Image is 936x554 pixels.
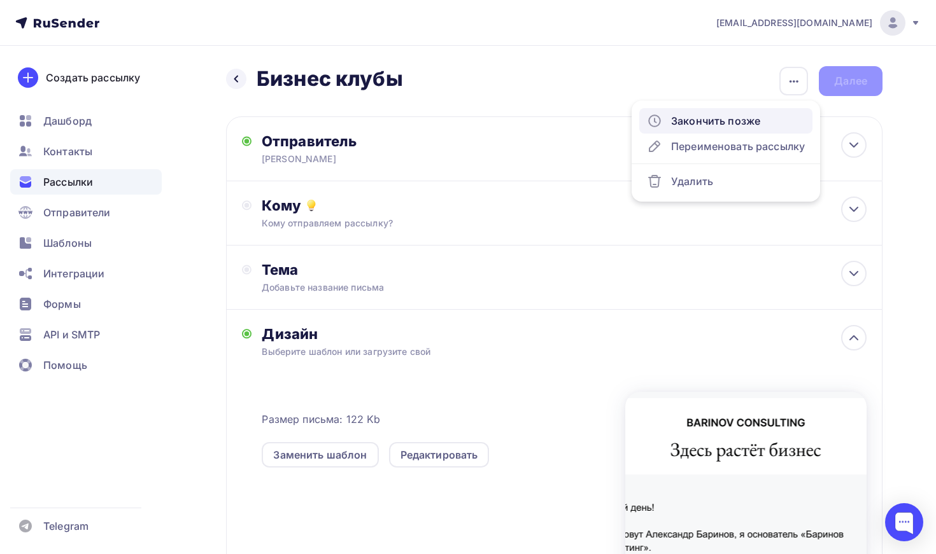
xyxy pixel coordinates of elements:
[262,345,806,358] div: Выберите шаблон или загрузите свой
[647,174,805,189] div: Удалить
[647,113,805,128] div: Закончить позже
[10,230,162,256] a: Шаблоны
[10,200,162,225] a: Отправители
[262,132,537,150] div: Отправитель
[43,174,93,190] span: Рассылки
[43,266,104,281] span: Интеграции
[10,108,162,134] a: Дашборд
[43,518,89,534] span: Telegram
[43,327,100,342] span: API и SMTP
[43,235,92,251] span: Шаблоны
[262,412,380,427] span: Размер письма: 122 Kb
[10,139,162,164] a: Контакты
[273,447,367,462] div: Заменить шаблон
[43,205,111,220] span: Отправители
[716,17,872,29] span: [EMAIL_ADDRESS][DOMAIN_NAME]
[262,217,806,230] div: Кому отправляем рассылку?
[43,357,87,373] span: Помощь
[401,447,478,462] div: Редактировать
[46,70,140,85] div: Создать рассылку
[647,139,805,154] div: Переименовать рассылку
[10,169,162,195] a: Рассылки
[43,144,92,159] span: Контакты
[716,10,921,36] a: [EMAIL_ADDRESS][DOMAIN_NAME]
[262,153,510,165] div: [PERSON_NAME]
[43,296,81,312] span: Формы
[262,261,513,279] div: Тема
[262,197,867,214] div: Кому
[257,66,403,92] h2: Бизнес клубы
[10,291,162,317] a: Формы
[43,113,92,128] span: Дашборд
[262,281,488,294] div: Добавьте название письма
[262,325,867,343] div: Дизайн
